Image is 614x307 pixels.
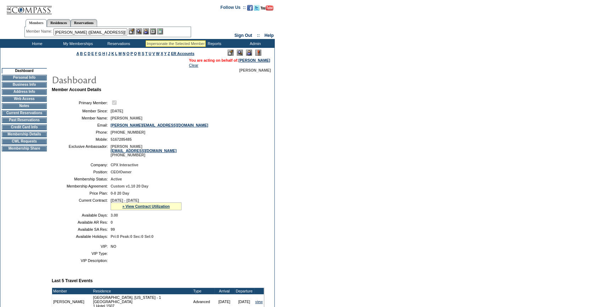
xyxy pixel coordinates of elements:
td: Arrival [214,288,234,294]
a: L [115,51,117,56]
td: Home [16,39,57,48]
td: Available SA Res: [55,227,108,231]
td: Current Contract: [55,198,108,210]
a: » View Contract Utilization [122,204,170,208]
a: Z [168,51,170,56]
a: O [127,51,129,56]
td: Reservations [97,39,138,48]
a: [PERSON_NAME] [239,58,270,62]
div: Impersonate the Selected Member [147,41,205,46]
a: Help [264,33,274,38]
td: Business Info [2,82,47,88]
td: Membership Agreement: [55,184,108,188]
a: W [156,51,160,56]
td: Price Plan: [55,191,108,195]
td: Admin [234,39,275,48]
span: [DATE] - [DATE] [111,198,139,202]
span: [PERSON_NAME] [111,116,142,120]
td: Mobile: [55,137,108,141]
a: S [142,51,144,56]
span: :: [257,33,260,38]
td: Current Reservations [2,110,47,116]
a: U [149,51,151,56]
td: Member Name: [55,116,108,120]
td: Address Info [2,89,47,95]
span: CPX Interactive [111,163,138,167]
a: view [255,300,263,304]
td: Web Access [2,96,47,102]
td: Position: [55,170,108,174]
a: ER Accounts [171,51,194,56]
span: Pri:0 Peak:0 Sec:0 Sel:0 [111,234,153,239]
a: F [95,51,97,56]
a: Members [26,19,47,27]
td: Available AR Res: [55,220,108,224]
a: B [80,51,83,56]
span: Custom v1.10 20 Day [111,184,149,188]
td: Email: [55,123,108,127]
img: Become our fan on Facebook [247,5,253,11]
img: Subscribe to our YouTube Channel [261,5,273,11]
a: C [84,51,86,56]
td: Vacation Collection [138,39,193,48]
a: Residences [47,19,71,27]
span: [PERSON_NAME] [PHONE_NUMBER] [111,144,177,157]
a: Q [134,51,137,56]
td: VIP: [55,244,108,249]
td: CWL Requests [2,139,47,144]
span: 0 [111,220,113,224]
span: CEO/Owner [111,170,132,174]
a: Follow us on Twitter [254,7,259,11]
span: [PHONE_NUMBER] [111,130,145,134]
td: Departure [234,288,254,294]
a: [PERSON_NAME][EMAIL_ADDRESS][DOMAIN_NAME] [111,123,208,127]
a: I [106,51,107,56]
td: Follow Us :: [221,4,246,13]
a: H [102,51,105,56]
td: Membership Share [2,146,47,151]
td: Available Holidays: [55,234,108,239]
a: Clear [189,63,198,67]
a: R [138,51,141,56]
td: Primary Member: [55,99,108,106]
td: VIP Description: [55,258,108,263]
img: View Mode [237,50,243,56]
td: Available Days: [55,213,108,217]
a: X [161,51,163,56]
img: b_calculator.gif [157,28,163,34]
td: VIP Type: [55,251,108,256]
td: Membership Status: [55,177,108,181]
a: D [88,51,90,56]
a: Subscribe to our YouTube Channel [261,7,273,11]
td: Membership Details [2,132,47,137]
a: P [130,51,133,56]
td: Notes [2,103,47,109]
span: [DATE] [111,109,123,113]
a: N [123,51,125,56]
a: V [152,51,155,56]
td: Credit Card Info [2,124,47,130]
span: NO [111,244,116,249]
span: [PERSON_NAME] [239,68,271,72]
td: Company: [55,163,108,167]
a: [EMAIL_ADDRESS][DOMAIN_NAME] [111,149,177,153]
td: Member [52,288,92,294]
a: Y [164,51,167,56]
td: Past Reservations [2,117,47,123]
a: Become our fan on Facebook [247,7,253,11]
td: Type [192,288,214,294]
b: Last 5 Travel Events [52,278,93,283]
td: Reports [193,39,234,48]
td: Phone: [55,130,108,134]
span: Active [111,177,122,181]
span: 0-0 20 Day [111,191,129,195]
img: Follow us on Twitter [254,5,259,11]
a: T [145,51,148,56]
img: b_edit.gif [129,28,135,34]
td: Dashboard [2,68,47,73]
td: Exclusive Ambassador: [55,144,108,157]
a: M [118,51,122,56]
span: 99 [111,227,115,231]
img: View [136,28,142,34]
div: Member Name: [26,28,54,34]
